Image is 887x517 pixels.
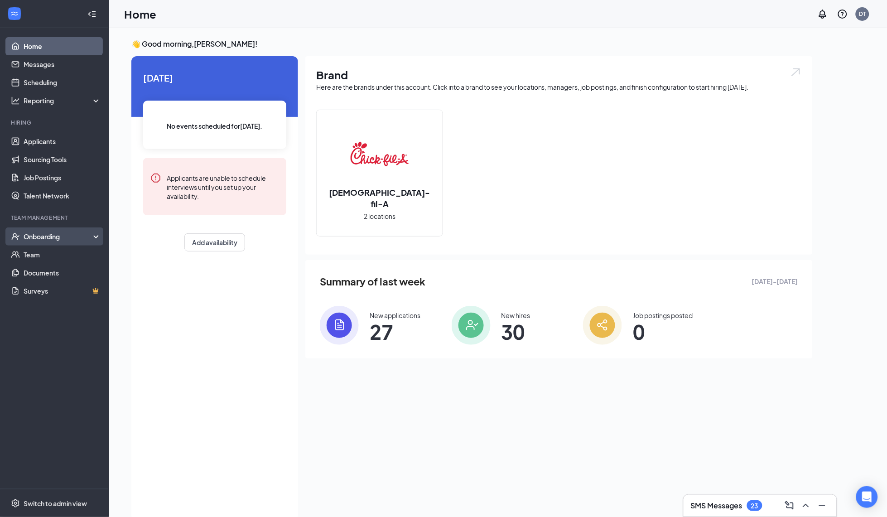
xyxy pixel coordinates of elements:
div: Onboarding [24,232,93,241]
a: Talent Network [24,187,101,205]
div: Open Intercom Messenger [856,486,878,508]
h1: Brand [316,67,802,82]
a: Home [24,37,101,55]
div: Here are the brands under this account. Click into a brand to see your locations, managers, job p... [316,82,802,92]
img: icon [320,306,359,345]
svg: Error [150,173,161,184]
svg: UserCheck [11,232,20,241]
div: Applicants are unable to schedule interviews until you set up your availability. [167,173,279,201]
h2: [DEMOGRAPHIC_DATA]-fil-A [317,187,443,209]
button: Add availability [184,233,245,251]
a: SurveysCrown [24,282,101,300]
a: Messages [24,55,101,73]
a: Documents [24,264,101,282]
svg: QuestionInfo [837,9,848,19]
button: ComposeMessage [782,498,797,513]
span: 2 locations [364,211,395,221]
a: Scheduling [24,73,101,92]
img: icon [452,306,491,345]
svg: ChevronUp [800,500,811,511]
span: No events scheduled for [DATE] . [167,121,263,131]
span: [DATE] - [DATE] [752,276,798,286]
span: 0 [633,324,693,340]
div: Switch to admin view [24,499,87,508]
div: Team Management [11,214,99,222]
div: Reporting [24,96,101,105]
a: Team [24,246,101,264]
a: Sourcing Tools [24,150,101,169]
svg: Settings [11,499,20,508]
div: 23 [751,502,758,510]
span: Summary of last week [320,274,425,290]
div: New hires [501,311,530,320]
h1: Home [124,6,156,22]
img: icon [583,306,622,345]
a: Job Postings [24,169,101,187]
svg: Minimize [817,500,828,511]
a: Applicants [24,132,101,150]
img: Chick-fil-A [351,125,409,183]
svg: WorkstreamLogo [10,9,19,18]
span: 27 [370,324,420,340]
h3: 👋 Good morning, [PERSON_NAME] ! [131,39,813,49]
button: Minimize [815,498,829,513]
svg: Analysis [11,96,20,105]
div: DT [859,10,866,18]
h3: SMS Messages [691,501,742,511]
span: 30 [501,324,530,340]
div: Job postings posted [633,311,693,320]
button: ChevronUp [799,498,813,513]
svg: ComposeMessage [784,500,795,511]
svg: Notifications [817,9,828,19]
span: [DATE] [143,71,286,85]
img: open.6027fd2a22e1237b5b06.svg [790,67,802,77]
div: Hiring [11,119,99,126]
div: New applications [370,311,420,320]
svg: Collapse [87,10,96,19]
